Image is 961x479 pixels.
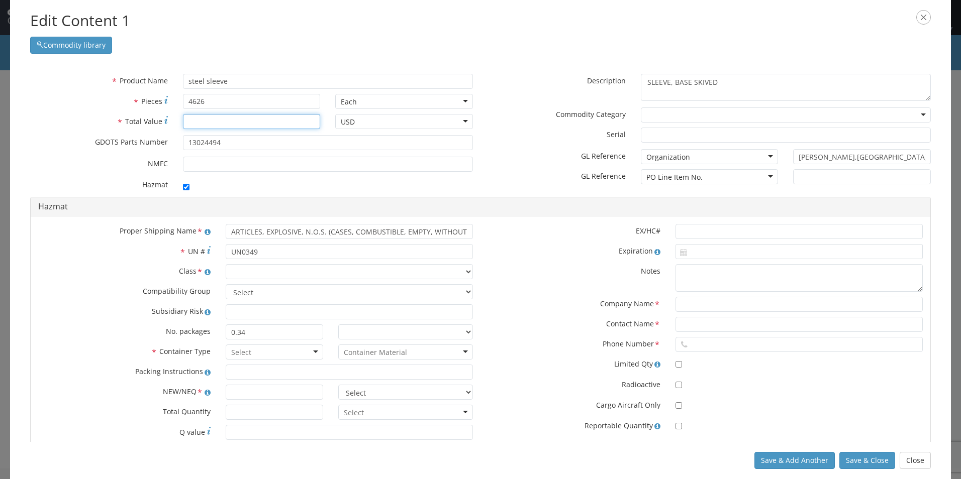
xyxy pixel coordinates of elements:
[900,452,931,469] button: Close
[31,365,218,377] label: Packing Instructions
[30,37,112,54] button: Commodity library
[480,224,668,236] label: EX/HC#
[839,452,895,469] button: Save & Close
[480,317,668,330] label: Contact Name
[341,97,357,107] div: Each
[159,347,211,356] span: Container Type
[120,76,168,85] span: Product Name
[38,201,68,212] a: Hazmat
[480,244,668,256] label: Expiration
[31,264,218,278] label: Class
[163,407,211,416] span: Total Quantity
[31,324,218,336] label: No. packages
[556,109,626,119] span: Commodity Category
[125,116,162,126] span: Total Value
[341,117,355,127] div: USD
[188,247,205,256] span: UN #
[31,224,218,237] label: Proper Shipping Name
[480,264,668,276] label: Notes
[231,347,253,357] input: Select
[480,378,668,390] label: Radioactive
[344,347,407,357] input: Container Material
[31,284,218,296] label: Compatibility Group
[646,152,690,162] div: Organization
[754,452,835,469] button: Save & Add Another
[141,96,162,106] span: Pieces
[142,180,168,189] span: Hazmat
[607,130,626,139] span: Serial
[480,419,668,431] label: Reportable Quantity
[30,10,931,32] h2: Edit Content 1
[480,398,668,410] label: Cargo Aircraft Only
[344,408,365,418] input: Select
[148,159,168,168] span: NMFC
[31,304,218,316] label: Subsidiary Risk
[31,385,218,398] label: NEW/NEQ
[581,151,626,161] span: GL Reference
[95,137,168,147] span: GDOTS Parts Number
[587,76,626,85] span: Description
[480,297,668,310] label: Company Name
[480,357,668,369] label: Limited Qty
[581,171,626,181] span: GL Reference
[480,337,668,350] label: Phone Number
[179,427,205,437] span: Q value
[646,172,703,182] div: PO Line Item No.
